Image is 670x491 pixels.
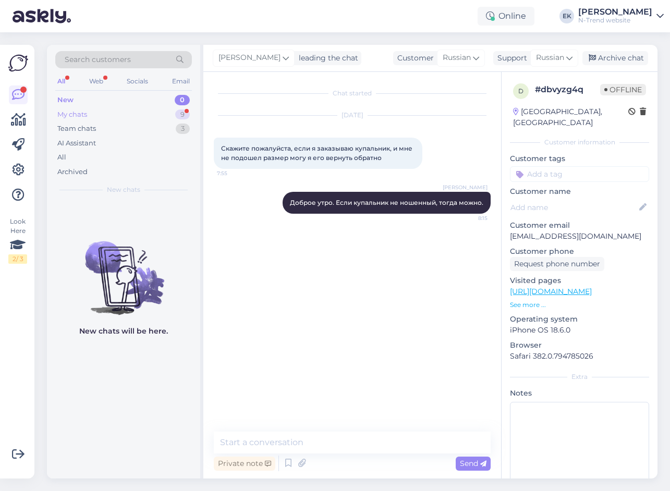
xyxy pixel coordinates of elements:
[57,95,74,105] div: New
[510,202,637,213] input: Add name
[175,95,190,105] div: 0
[578,8,652,16] div: [PERSON_NAME]
[125,75,150,88] div: Socials
[55,75,67,88] div: All
[559,9,574,23] div: EK
[510,257,604,271] div: Request phone number
[513,106,628,128] div: [GEOGRAPHIC_DATA], [GEOGRAPHIC_DATA]
[79,326,168,337] p: New chats will be here.
[175,109,190,120] div: 9
[510,287,592,296] a: [URL][DOMAIN_NAME]
[582,51,648,65] div: Archive chat
[510,300,649,310] p: See more ...
[57,109,87,120] div: My chats
[170,75,192,88] div: Email
[510,388,649,399] p: Notes
[510,314,649,325] p: Operating system
[217,169,256,177] span: 7:55
[443,52,471,64] span: Russian
[518,87,523,95] span: d
[493,53,527,64] div: Support
[510,138,649,147] div: Customer information
[214,89,491,98] div: Chat started
[218,52,281,64] span: [PERSON_NAME]
[65,54,131,65] span: Search customers
[510,372,649,382] div: Extra
[460,459,486,468] span: Send
[578,16,652,24] div: N-Trend website
[57,167,88,177] div: Archived
[295,53,358,64] div: leading the chat
[221,144,414,162] span: Скажите пожалуйста, если я заказываю купальник, и мне не подошел размер могу я его вернуть обратно
[535,83,600,96] div: # dbvyzg4q
[448,214,488,222] span: 8:15
[443,183,488,191] span: [PERSON_NAME]
[57,124,96,134] div: Team chats
[510,325,649,336] p: iPhone OS 18.6.0
[393,53,434,64] div: Customer
[578,8,664,24] a: [PERSON_NAME]N-Trend website
[510,275,649,286] p: Visited pages
[510,153,649,164] p: Customer tags
[57,152,66,163] div: All
[510,186,649,197] p: Customer name
[8,217,27,264] div: Look Here
[176,124,190,134] div: 3
[510,340,649,351] p: Browser
[47,223,200,316] img: No chats
[510,246,649,257] p: Customer phone
[107,185,140,194] span: New chats
[536,52,564,64] span: Russian
[510,220,649,231] p: Customer email
[290,199,483,206] span: Доброе утро. Если купальник не ношенный, тогда можно.
[510,351,649,362] p: Safari 382.0.794785026
[510,166,649,182] input: Add a tag
[8,254,27,264] div: 2 / 3
[87,75,105,88] div: Web
[8,53,28,73] img: Askly Logo
[510,231,649,242] p: [EMAIL_ADDRESS][DOMAIN_NAME]
[478,7,534,26] div: Online
[214,111,491,120] div: [DATE]
[214,457,275,471] div: Private note
[600,84,646,95] span: Offline
[57,138,96,149] div: AI Assistant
